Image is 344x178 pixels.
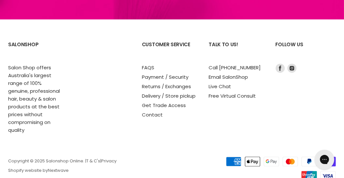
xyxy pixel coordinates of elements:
a: T & C's [86,158,100,164]
a: Payment / Security [142,74,188,80]
a: Contact [142,111,163,118]
p: Copyright © 2025 Salonshop Online. | | Shopify website by [8,159,201,173]
p: Salon Shop offers Australia's largest range of 100% genuine, professional hair, beauty & salon pr... [8,64,62,134]
a: Nextwave [48,167,69,173]
h2: Follow us [276,36,336,63]
iframe: Gorgias live chat messenger [311,147,337,171]
h2: Customer Service [142,36,196,63]
a: Email SalonShop [209,74,248,80]
a: Get Trade Access [142,102,186,109]
a: Free Virtual Consult [209,92,256,99]
a: Delivery / Store pickup [142,92,196,99]
h2: SalonShop [8,36,62,63]
a: Live Chat [209,83,231,90]
a: Call [PHONE_NUMBER] [209,64,261,71]
a: FAQS [142,64,154,71]
a: Returns / Exchanges [142,83,191,90]
h2: Talk to us! [209,36,262,63]
a: Privacy [101,158,117,164]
